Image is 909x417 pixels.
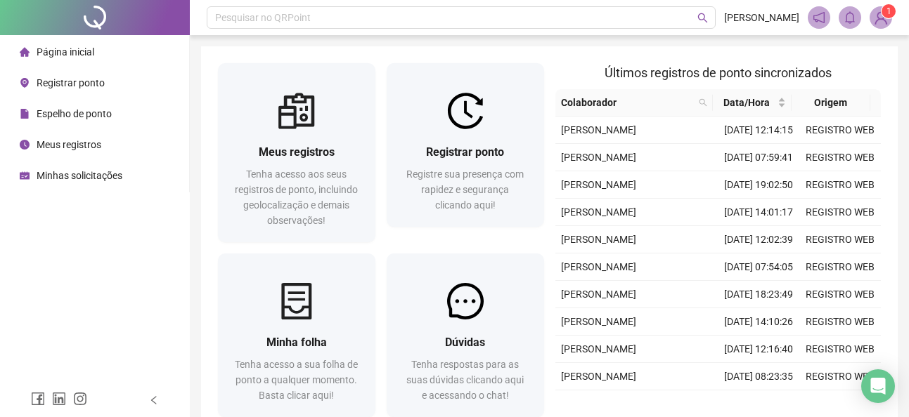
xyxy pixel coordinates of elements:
th: Origem [792,89,870,117]
span: [PERSON_NAME] [561,206,636,218]
td: REGISTRO WEB [799,363,881,390]
td: [DATE] 12:02:39 [718,226,799,253]
td: [DATE] 07:54:05 [718,253,799,281]
td: [DATE] 14:01:17 [718,199,799,226]
th: Data/Hora [713,89,792,117]
span: Meus registros [259,145,335,159]
a: DúvidasTenha respostas para as suas dúvidas clicando aqui e acessando o chat! [387,253,544,417]
td: [DATE] 19:02:50 [718,171,799,199]
span: Página inicial [37,46,94,58]
span: facebook [31,392,45,406]
span: Últimos registros de ponto sincronizados [605,65,832,80]
span: [PERSON_NAME] [561,124,636,135]
img: 90515 [870,7,891,28]
span: 1 [887,6,891,16]
td: [DATE] 18:23:49 [718,281,799,308]
span: Tenha respostas para as suas dúvidas clicando aqui e acessando o chat! [406,359,524,401]
span: [PERSON_NAME] [561,343,636,355]
span: Tenha acesso a sua folha de ponto a qualquer momento. Basta clicar aqui! [235,359,358,401]
span: Dúvidas [445,336,485,349]
a: Registrar pontoRegistre sua presença com rapidez e segurança clicando aqui! [387,63,544,227]
td: REGISTRO WEB [799,281,881,308]
td: [DATE] 07:59:41 [718,144,799,171]
a: Meus registrosTenha acesso aos seus registros de ponto, incluindo geolocalização e demais observa... [218,63,375,242]
span: Registre sua presença com rapidez e segurança clicando aqui! [406,168,524,211]
span: [PERSON_NAME] [561,316,636,327]
td: [DATE] 14:10:26 [718,308,799,336]
td: REGISTRO WEB [799,226,881,253]
td: [DATE] 12:16:40 [718,336,799,363]
span: search [696,92,710,113]
td: REGISTRO WEB [799,308,881,336]
span: [PERSON_NAME] [561,234,636,245]
a: Minha folhaTenha acesso a sua folha de ponto a qualquer momento. Basta clicar aqui! [218,253,375,417]
span: search [697,13,708,23]
td: REGISTRO WEB [799,199,881,226]
td: [DATE] 12:14:15 [718,117,799,144]
span: Minhas solicitações [37,170,122,181]
td: REGISTRO WEB [799,171,881,199]
span: Data/Hora [718,95,775,110]
span: notification [813,11,825,24]
span: Meus registros [37,139,101,150]
td: REGISTRO WEB [799,117,881,144]
td: [DATE] 08:23:35 [718,363,799,390]
td: REGISTRO WEB [799,144,881,171]
td: REGISTRO WEB [799,253,881,281]
span: file [20,109,30,119]
span: [PERSON_NAME] [561,371,636,382]
td: REGISTRO WEB [799,336,881,363]
span: home [20,47,30,57]
span: [PERSON_NAME] [561,289,636,300]
span: Tenha acesso aos seus registros de ponto, incluindo geolocalização e demais observações! [235,168,358,226]
span: Espelho de ponto [37,108,112,119]
span: Colaborador [561,95,693,110]
span: bell [844,11,856,24]
span: instagram [73,392,87,406]
span: [PERSON_NAME] [561,179,636,190]
span: [PERSON_NAME] [561,261,636,272]
span: [PERSON_NAME] [724,10,799,25]
span: clock-circle [20,140,30,150]
span: schedule [20,171,30,180]
span: linkedin [52,392,66,406]
span: environment [20,78,30,88]
div: Open Intercom Messenger [861,369,895,403]
span: left [149,395,159,405]
sup: Atualize o seu contato no menu Meus Dados [882,4,896,18]
span: Registrar ponto [426,145,504,159]
span: Registrar ponto [37,77,105,88]
span: [PERSON_NAME] [561,152,636,163]
span: search [699,98,707,107]
span: Minha folha [266,336,327,349]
